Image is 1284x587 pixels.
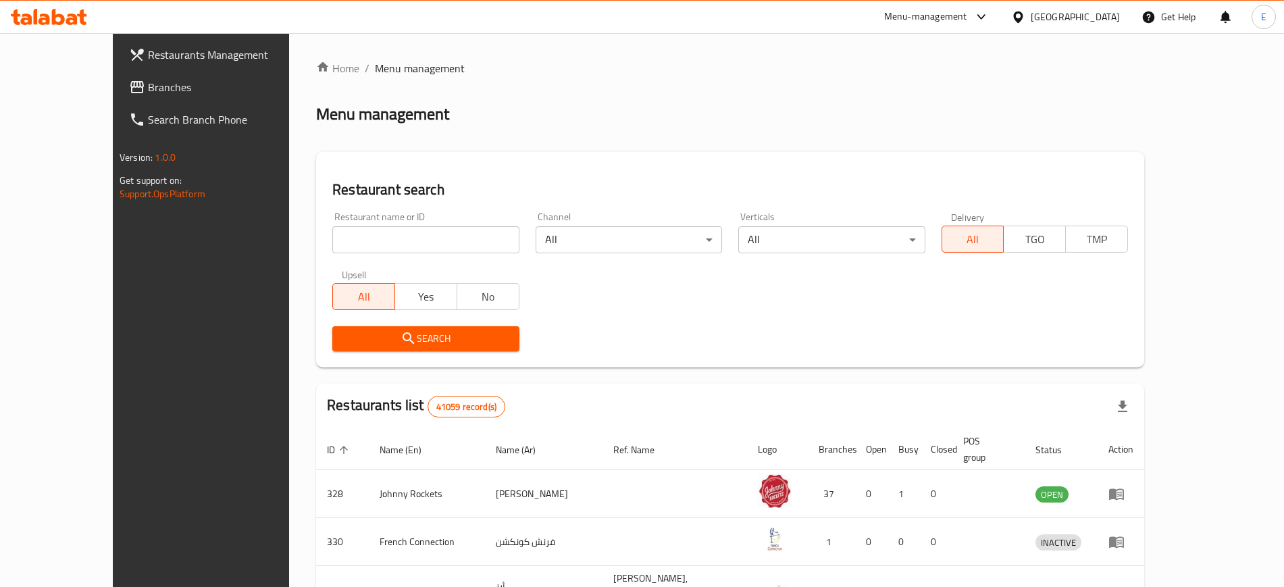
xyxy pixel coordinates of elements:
span: All [338,287,390,307]
li: / [365,60,369,76]
input: Search for restaurant name or ID.. [332,226,519,253]
th: Open [855,429,888,470]
button: TMP [1065,226,1128,253]
div: Menu [1108,534,1133,550]
div: Export file [1106,390,1139,423]
span: OPEN [1035,487,1069,503]
span: Version: [120,149,153,166]
td: French Connection [369,518,485,566]
th: Busy [888,429,920,470]
span: Ref. Name [613,442,672,458]
td: 0 [920,470,952,518]
th: Branches [808,429,855,470]
div: Menu-management [884,9,967,25]
h2: Restaurant search [332,180,1128,200]
td: 0 [920,518,952,566]
span: Search Branch Phone [148,111,316,128]
button: Yes [394,283,457,310]
span: TMP [1071,230,1123,249]
td: 330 [316,518,369,566]
span: 1.0.0 [155,149,176,166]
td: 0 [855,518,888,566]
span: Search [343,330,508,347]
span: Branches [148,79,316,95]
label: Delivery [951,212,985,222]
a: Support.OpsPlatform [120,185,205,203]
td: [PERSON_NAME] [485,470,602,518]
td: فرنش كونكشن [485,518,602,566]
span: Menu management [375,60,465,76]
th: Logo [747,429,808,470]
div: All [536,226,722,253]
div: [GEOGRAPHIC_DATA] [1031,9,1120,24]
span: 41059 record(s) [428,401,505,413]
span: E [1261,9,1266,24]
td: 37 [808,470,855,518]
span: Name (En) [380,442,439,458]
td: 0 [888,518,920,566]
span: POS group [963,433,1008,465]
span: Restaurants Management [148,47,316,63]
td: 0 [855,470,888,518]
button: Search [332,326,519,351]
span: ID [327,442,353,458]
div: INACTIVE [1035,534,1081,551]
a: Restaurants Management [118,39,327,71]
span: No [463,287,514,307]
span: Status [1035,442,1079,458]
div: OPEN [1035,486,1069,503]
td: 1 [808,518,855,566]
a: Home [316,60,359,76]
span: Name (Ar) [496,442,553,458]
button: No [457,283,519,310]
div: Total records count [428,396,505,417]
span: All [948,230,999,249]
label: Upsell [342,270,367,279]
a: Search Branch Phone [118,103,327,136]
button: TGO [1003,226,1066,253]
td: 328 [316,470,369,518]
span: Yes [401,287,452,307]
img: Johnny Rockets [758,474,792,508]
h2: Restaurants list [327,395,505,417]
img: French Connection [758,522,792,556]
button: All [332,283,395,310]
span: INACTIVE [1035,535,1081,551]
a: Branches [118,71,327,103]
h2: Menu management [316,103,449,125]
button: All [942,226,1004,253]
span: TGO [1009,230,1060,249]
span: Get support on: [120,172,182,189]
th: Action [1098,429,1144,470]
th: Closed [920,429,952,470]
td: 1 [888,470,920,518]
div: Menu [1108,486,1133,502]
nav: breadcrumb [316,60,1144,76]
td: Johnny Rockets [369,470,485,518]
div: All [738,226,925,253]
